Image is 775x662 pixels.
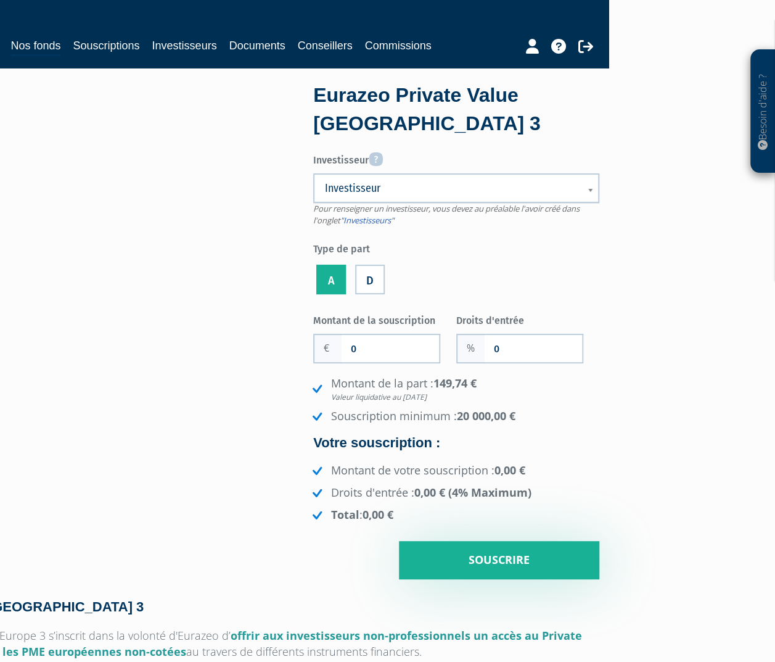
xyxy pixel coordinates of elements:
[340,215,394,226] a: "Investisseurs"
[399,541,599,579] input: Souscrire
[756,56,770,167] p: Besoin d'aide ?
[313,238,599,257] label: Type de part
[229,37,285,54] a: Documents
[331,507,359,522] strong: Total
[414,485,531,500] strong: 0,00 € (4% Maximum)
[365,37,432,54] a: Commissions
[457,408,515,423] strong: 20 000,00 €
[10,37,60,56] a: Nos fonds
[313,203,580,226] span: Pour renseigner un investisseur, vous devez au préalable l'avoir créé dans l'onglet
[363,507,393,522] strong: 0,00 €
[331,376,599,402] strong: 149,74 €
[310,408,599,424] li: Souscription minimum :
[355,265,385,294] label: D
[298,37,353,54] a: Conseillers
[313,147,599,168] label: Investisseur
[325,181,572,196] span: Investisseur
[310,463,599,479] li: Montant de votre souscription :
[342,335,439,362] input: Montant de la souscription souhaité
[313,81,599,138] div: Eurazeo Private Value [GEOGRAPHIC_DATA] 3
[152,37,216,54] a: Investisseurs
[316,265,346,294] label: A
[310,485,599,501] li: Droits d'entrée :
[310,376,599,402] li: Montant de la part :
[485,335,582,362] input: Frais d'entrée
[494,463,525,478] strong: 0,00 €
[73,37,139,54] a: Souscriptions
[456,310,599,328] label: Droits d'entrée
[313,310,456,328] label: Montant de la souscription
[310,507,599,523] li: :
[331,392,599,402] em: Valeur liquidative au [DATE]
[313,436,599,450] h4: Votre souscription :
